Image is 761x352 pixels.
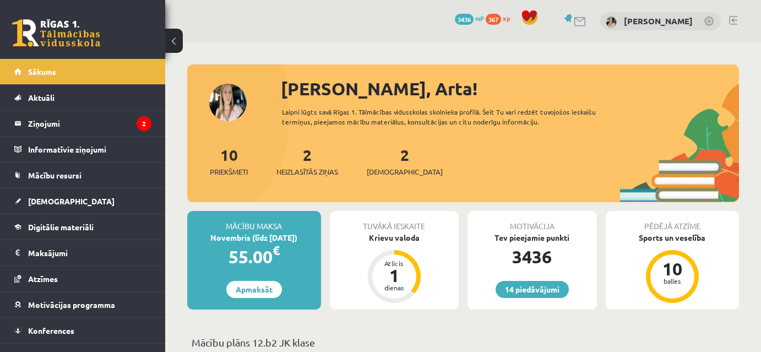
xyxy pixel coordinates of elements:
a: 3436 mP [455,14,484,23]
div: 55.00 [187,243,321,270]
div: Novembris (līdz [DATE]) [187,232,321,243]
a: 2Neizlasītās ziņas [276,145,338,177]
span: Atzīmes [28,274,58,284]
span: Motivācijas programma [28,300,115,310]
p: Mācību plāns 12.b2 JK klase [192,335,735,350]
div: [PERSON_NAME], Arta! [281,75,739,102]
span: xp [503,14,510,23]
a: Motivācijas programma [14,292,151,317]
legend: Informatīvie ziņojumi [28,137,151,162]
img: Arta Kalniņa [606,17,617,28]
a: Sports un veselība 10 balles [606,232,740,305]
a: Rīgas 1. Tālmācības vidusskola [12,19,100,47]
div: Mācību maksa [187,211,321,232]
a: Aktuāli [14,85,151,110]
span: € [273,242,280,258]
a: Apmaksāt [226,281,282,298]
div: dienas [378,284,411,291]
a: Ziņojumi2 [14,111,151,136]
legend: Maksājumi [28,240,151,266]
legend: Ziņojumi [28,111,151,136]
span: Aktuāli [28,93,55,102]
div: Tuvākā ieskaite [330,211,459,232]
div: Krievu valoda [330,232,459,243]
a: Mācību resursi [14,163,151,188]
a: 14 piedāvājumi [496,281,569,298]
span: Konferences [28,326,74,335]
span: Mācību resursi [28,170,81,180]
span: 367 [486,14,501,25]
div: balles [656,278,689,284]
a: 10Priekšmeti [210,145,248,177]
a: [PERSON_NAME] [624,15,693,26]
span: Priekšmeti [210,166,248,177]
span: Sākums [28,67,56,77]
span: Neizlasītās ziņas [276,166,338,177]
a: Sākums [14,59,151,84]
div: 10 [656,260,689,278]
a: Digitālie materiāli [14,214,151,240]
span: 3436 [455,14,474,25]
span: mP [475,14,484,23]
div: Motivācija [468,211,597,232]
span: [DEMOGRAPHIC_DATA] [28,196,115,206]
a: Maksājumi [14,240,151,266]
span: [DEMOGRAPHIC_DATA] [367,166,443,177]
div: Tev pieejamie punkti [468,232,597,243]
a: 2[DEMOGRAPHIC_DATA] [367,145,443,177]
i: 2 [137,116,151,131]
div: 3436 [468,243,597,270]
a: [DEMOGRAPHIC_DATA] [14,188,151,214]
div: Atlicis [378,260,411,267]
div: 1 [378,267,411,284]
span: Digitālie materiāli [28,222,94,232]
a: Atzīmes [14,266,151,291]
div: Sports un veselība [606,232,740,243]
a: Krievu valoda Atlicis 1 dienas [330,232,459,305]
div: Pēdējā atzīme [606,211,740,232]
a: 367 xp [486,14,515,23]
a: Konferences [14,318,151,343]
a: Informatīvie ziņojumi [14,137,151,162]
div: Laipni lūgts savā Rīgas 1. Tālmācības vidusskolas skolnieka profilā. Šeit Tu vari redzēt tuvojošo... [282,107,613,127]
